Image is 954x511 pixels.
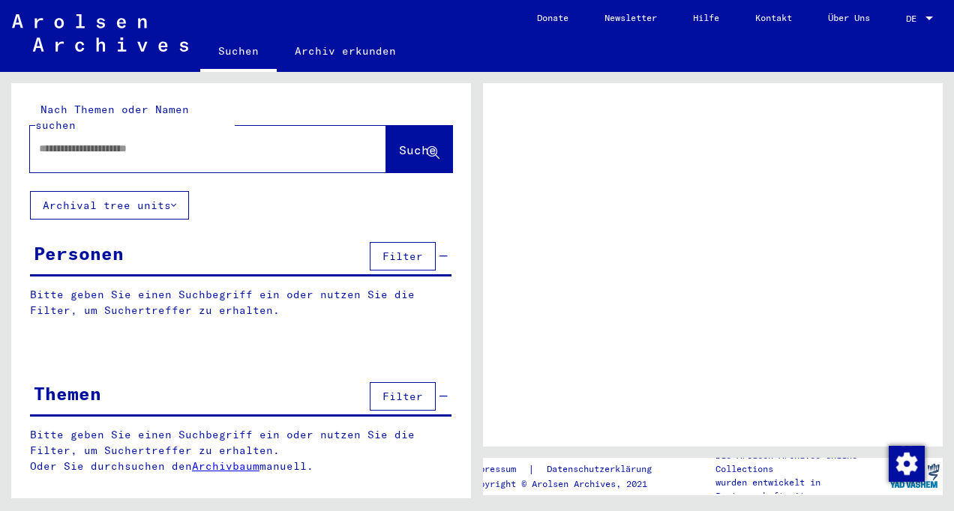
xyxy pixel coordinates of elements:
span: Filter [382,390,423,403]
p: Bitte geben Sie einen Suchbegriff ein oder nutzen Sie die Filter, um Suchertreffer zu erhalten. O... [30,427,452,474]
button: Suche [386,126,452,172]
img: Zustimmung ändern [889,446,925,482]
p: wurden entwickelt in Partnerschaft mit [715,476,885,503]
img: Arolsen_neg.svg [12,14,188,52]
div: Themen [34,380,101,407]
p: Bitte geben Sie einen Suchbegriff ein oder nutzen Sie die Filter, um Suchertreffer zu erhalten. [30,287,451,318]
span: DE [906,13,922,24]
span: Filter [382,250,423,263]
a: Datenschutzerklärung [535,462,670,477]
img: yv_logo.png [886,457,943,495]
mat-label: Nach Themen oder Namen suchen [35,103,189,132]
p: Copyright © Arolsen Archives, 2021 [469,477,670,491]
button: Archival tree units [30,191,189,220]
button: Filter [370,242,436,270]
div: Zustimmung ändern [888,445,924,481]
div: Personen [34,240,124,267]
a: Archivbaum [192,459,259,473]
button: Filter [370,382,436,411]
div: | [469,462,670,477]
a: Suchen [200,33,277,72]
p: Die Arolsen Archives Online-Collections [715,449,885,476]
a: Archiv erkunden [277,33,414,69]
span: Suche [399,142,436,157]
a: Impressum [469,462,528,477]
